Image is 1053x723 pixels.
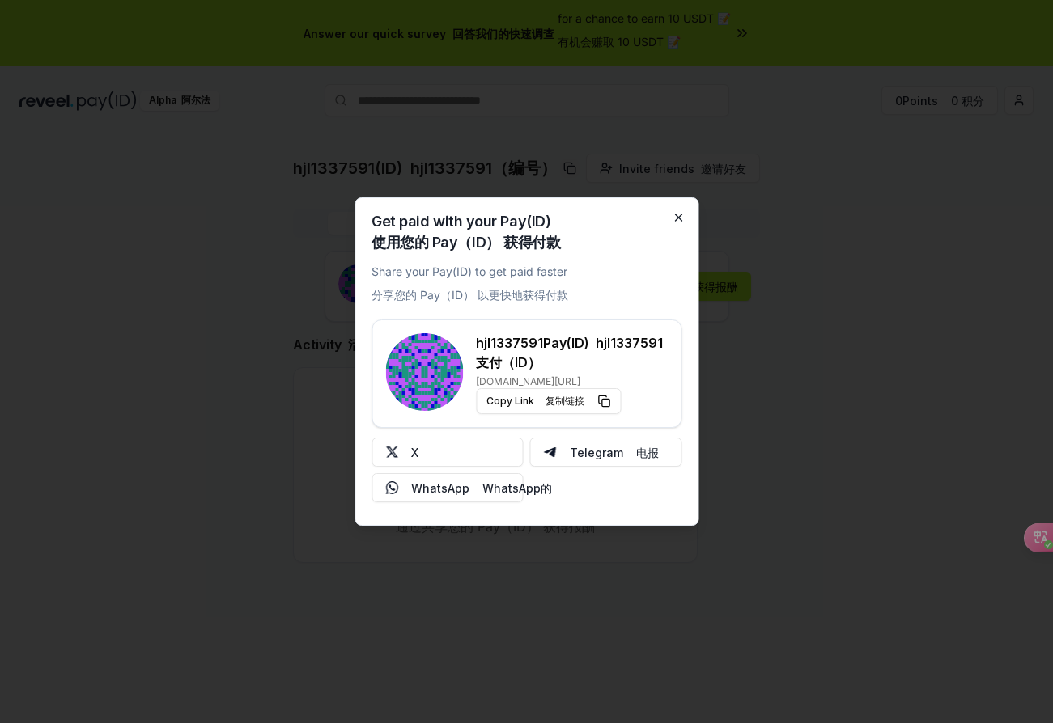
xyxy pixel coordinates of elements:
button: Copy Link 复制链接 [476,388,621,414]
button: X [372,438,524,467]
button: Telegram 电报 [530,438,682,467]
font: 分享您的 Pay（ID） 以更快地获得付款 [372,288,568,302]
img: Whatsapp [385,481,398,494]
img: X [385,446,398,459]
p: Share your Pay(ID) to get paid faster [372,263,568,310]
font: 电报 [636,446,659,459]
h3: hjl1337591 Pay(ID) [476,333,668,372]
font: WhatsApp的 [482,481,552,495]
button: WhatsApp WhatsApp的 [372,473,524,502]
p: [DOMAIN_NAME][URL] [476,375,668,388]
font: 复制链接 [546,395,584,407]
img: Telegram [544,446,557,459]
font: 使用您的 Pay（ID） 获得付款 [372,234,560,251]
h2: Get paid with your Pay(ID) [372,214,560,256]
